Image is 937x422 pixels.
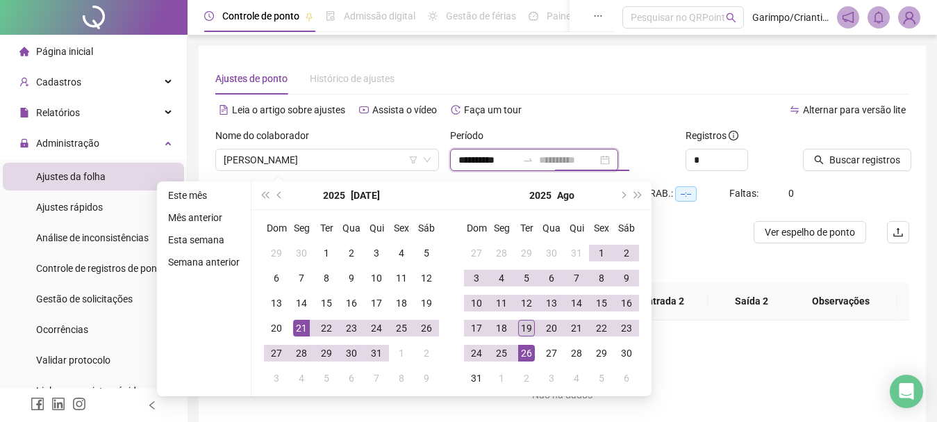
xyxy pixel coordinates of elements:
[344,10,415,22] span: Admissão digital
[752,10,829,25] span: Garimpo/Criantili - O GARIMPO
[36,171,106,182] span: Ajustes da folha
[518,295,535,311] div: 12
[36,232,149,243] span: Análise de inconsistências
[368,370,385,387] div: 7
[372,104,437,115] span: Assista o vídeo
[568,295,585,311] div: 14
[514,216,539,241] th: Ter
[522,154,533,165] span: swap-right
[19,77,29,87] span: user-add
[543,320,560,336] div: 20
[593,370,610,387] div: 5
[359,105,369,115] span: youtube
[232,104,345,115] span: Leia o artigo sobre ajustes
[468,345,485,362] div: 24
[589,241,614,266] td: 2025-08-01
[389,316,414,341] td: 2025-07-25
[451,105,461,115] span: history
[614,216,639,241] th: Sáb
[593,245,610,261] div: 1
[514,291,539,316] td: 2025-08-12
[564,241,589,266] td: 2025-07-31
[222,10,299,22] span: Controle de ponto
[364,316,389,341] td: 2025-07-24
[19,108,29,117] span: file
[389,266,414,291] td: 2025-07-11
[547,10,601,22] span: Painel do DP
[364,266,389,291] td: 2025-07-10
[323,181,345,209] button: year panel
[289,341,314,366] td: 2025-07-28
[51,397,65,411] span: linkedin
[343,345,360,362] div: 30
[163,187,245,204] li: Este mês
[514,341,539,366] td: 2025-08-26
[257,181,272,209] button: super-prev-year
[593,11,603,21] span: ellipsis
[726,13,736,23] span: search
[264,316,289,341] td: 2025-07-20
[339,241,364,266] td: 2025-07-02
[614,316,639,341] td: 2025-08-23
[393,320,410,336] div: 25
[543,295,560,311] div: 13
[293,345,310,362] div: 28
[464,316,489,341] td: 2025-08-17
[568,370,585,387] div: 4
[589,291,614,316] td: 2025-08-15
[564,291,589,316] td: 2025-08-14
[289,291,314,316] td: 2025-07-14
[446,10,516,22] span: Gestão de férias
[264,241,289,266] td: 2025-06-29
[389,291,414,316] td: 2025-07-18
[163,209,245,226] li: Mês anterior
[589,316,614,341] td: 2025-08-22
[293,370,310,387] div: 4
[468,320,485,336] div: 17
[522,154,533,165] span: to
[568,245,585,261] div: 31
[557,181,574,209] button: month panel
[414,316,439,341] td: 2025-07-26
[493,295,510,311] div: 11
[529,181,552,209] button: year panel
[163,232,245,248] li: Esta semana
[539,291,564,316] td: 2025-08-13
[318,295,335,311] div: 15
[409,156,417,164] span: filter
[418,345,435,362] div: 2
[539,366,564,391] td: 2025-09-03
[368,320,385,336] div: 24
[264,216,289,241] th: Dom
[829,152,900,168] span: Buscar registros
[589,266,614,291] td: 2025-08-08
[219,105,229,115] span: file-text
[589,216,614,241] th: Sex
[414,216,439,241] th: Sáb
[414,241,439,266] td: 2025-07-05
[310,73,395,84] span: Histórico de ajustes
[539,241,564,266] td: 2025-07-30
[268,295,285,311] div: 13
[289,366,314,391] td: 2025-08-04
[268,320,285,336] div: 20
[708,282,797,320] th: Saída 2
[305,13,313,21] span: pushpin
[414,366,439,391] td: 2025-08-09
[618,270,635,286] div: 9
[364,341,389,366] td: 2025-07-31
[318,320,335,336] div: 22
[314,241,339,266] td: 2025-07-01
[314,291,339,316] td: 2025-07-15
[339,316,364,341] td: 2025-07-23
[364,216,389,241] th: Qui
[339,366,364,391] td: 2025-08-06
[564,366,589,391] td: 2025-09-04
[293,270,310,286] div: 7
[468,270,485,286] div: 3
[568,345,585,362] div: 28
[489,366,514,391] td: 2025-09-01
[418,245,435,261] div: 5
[593,295,610,311] div: 15
[803,104,906,115] span: Alternar para versão lite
